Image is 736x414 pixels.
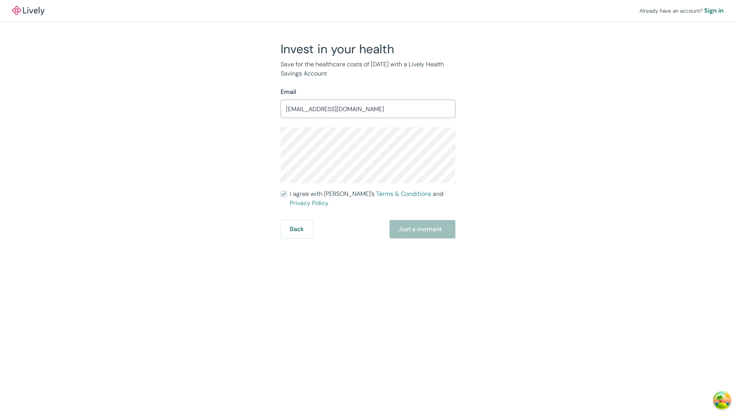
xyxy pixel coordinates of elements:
span: I agree with [PERSON_NAME]’s and [290,189,455,208]
button: Back [281,220,313,238]
h2: Invest in your health [281,41,455,57]
button: Open Tanstack query devtools [715,393,730,408]
p: Save for the healthcare costs of [DATE] with a Lively Health Savings Account [281,60,455,78]
div: Already have an account? [639,6,724,15]
label: Email [281,87,296,97]
a: Terms & Conditions [376,190,431,198]
img: Lively [12,6,44,15]
a: Privacy Policy [290,199,329,207]
a: Sign in [704,6,724,15]
a: LivelyLively [12,6,44,15]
